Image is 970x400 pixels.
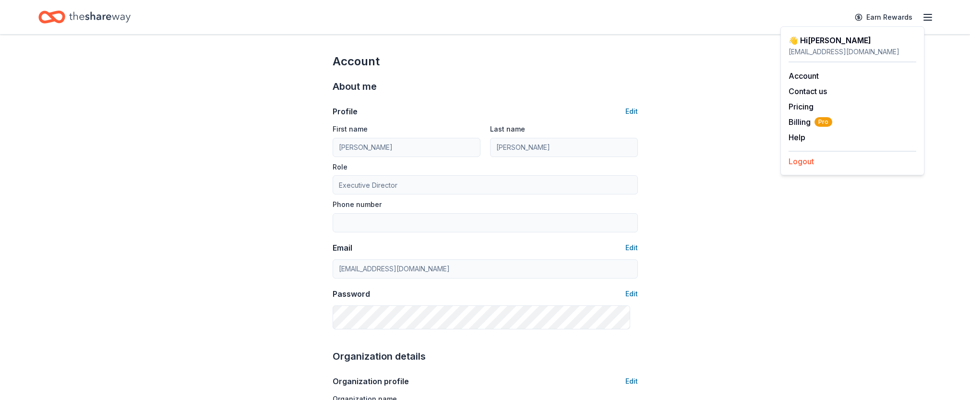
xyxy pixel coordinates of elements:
div: Organization profile [333,376,409,387]
button: Edit [625,106,638,117]
div: Profile [333,106,358,117]
button: BillingPro [789,116,832,128]
label: Role [333,162,347,172]
div: [EMAIL_ADDRESS][DOMAIN_NAME] [789,46,916,58]
label: First name [333,124,368,134]
div: Password [333,288,370,300]
div: Email [333,242,352,254]
div: About me [333,79,638,94]
a: Pricing [789,102,814,111]
button: Edit [625,376,638,387]
label: Phone number [333,200,382,209]
label: Last name [490,124,525,134]
div: 👋 Hi [PERSON_NAME] [789,35,916,46]
div: Organization details [333,349,638,364]
button: Edit [625,288,638,300]
button: Contact us [789,85,827,97]
button: Logout [789,156,814,167]
span: Billing [789,116,832,128]
a: Home [38,6,131,28]
a: Account [789,71,819,81]
button: Edit [625,242,638,254]
a: Earn Rewards [849,9,918,26]
button: Help [789,132,805,143]
div: Account [333,54,638,69]
span: Pro [814,117,832,127]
